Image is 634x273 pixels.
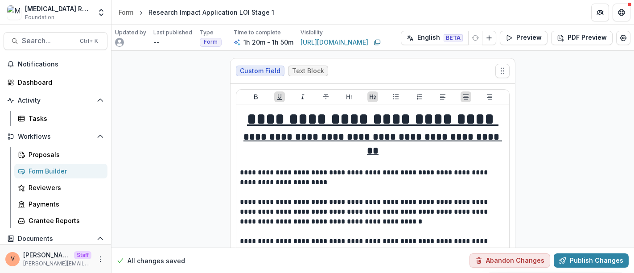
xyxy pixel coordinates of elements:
[367,91,378,102] button: Heading 2
[344,91,355,102] button: Heading 1
[128,256,185,265] p: All changes saved
[482,31,496,45] button: Add Language
[437,91,448,102] button: Align Left
[115,6,278,19] nav: breadcrumb
[23,260,91,268] p: [PERSON_NAME][EMAIL_ADDRESS][DOMAIN_NAME]
[468,31,482,45] button: Refresh Translation
[29,216,100,225] div: Grantee Reports
[414,91,425,102] button: Ordered List
[274,91,285,102] button: Underline
[119,8,133,17] div: Form
[78,36,100,46] div: Ctrl + K
[495,64,510,78] button: Move field
[29,183,100,192] div: Reviewers
[391,91,401,102] button: Bullet List
[240,67,280,75] span: Custom Field
[321,91,331,102] button: Strike
[153,29,192,37] p: Last published
[18,61,104,68] span: Notifications
[148,8,274,17] div: Research Impact Application LOI Stage 1
[554,253,629,268] button: Publish Changes
[243,37,293,47] p: 1h 20m - 1h 50m
[4,57,107,71] button: Notifications
[4,232,107,246] button: Open Documents
[4,75,107,90] a: Dashboard
[500,31,548,45] button: Preview
[14,180,107,195] a: Reviewers
[14,197,107,211] a: Payments
[18,133,93,141] span: Workflows
[292,67,324,75] span: Text Block
[4,32,107,50] button: Search...
[301,37,368,47] a: [URL][DOMAIN_NAME]
[18,97,93,104] span: Activity
[484,91,495,102] button: Align Right
[115,6,137,19] a: Form
[234,29,281,37] p: Time to complete
[23,250,70,260] p: [PERSON_NAME]
[4,93,107,108] button: Open Activity
[29,150,100,159] div: Proposals
[7,5,21,20] img: Misophonia Research Fund Workflow Sandbox
[372,37,383,48] button: Copy link
[200,29,214,37] p: Type
[4,129,107,144] button: Open Workflows
[18,235,93,243] span: Documents
[115,29,146,37] p: Updated by
[29,166,100,176] div: Form Builder
[115,38,124,47] svg: avatar
[469,253,550,268] button: Abandon Changes
[591,4,609,21] button: Partners
[14,164,107,178] a: Form Builder
[461,91,471,102] button: Align Center
[22,37,74,45] span: Search...
[18,78,100,87] div: Dashboard
[11,256,15,262] div: Venkat
[29,199,100,209] div: Payments
[74,251,91,259] p: Staff
[401,31,469,45] button: English BETA
[301,29,323,37] p: Visibility
[153,37,160,47] p: --
[204,39,218,45] span: Form
[25,13,54,21] span: Foundation
[14,147,107,162] a: Proposals
[251,91,261,102] button: Bold
[95,254,106,265] button: More
[551,31,613,45] button: PDF Preview
[616,31,630,45] button: Edit Form Settings
[297,91,308,102] button: Italicize
[29,114,100,123] div: Tasks
[14,111,107,126] a: Tasks
[14,213,107,228] a: Grantee Reports
[613,4,630,21] button: Get Help
[25,4,91,13] div: [MEDICAL_DATA] Research Fund Workflow Sandbox
[95,4,107,21] button: Open entity switcher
